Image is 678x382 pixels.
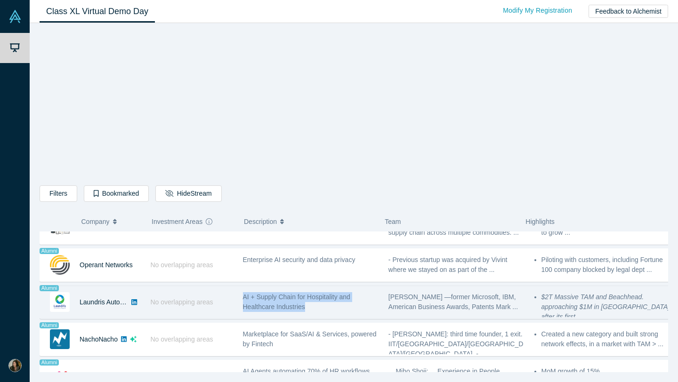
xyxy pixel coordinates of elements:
a: Modify My Registration [493,2,582,19]
li: Created a new category and built strong network effects, in a market with TAM > ... [541,329,670,349]
button: Filters [40,185,77,202]
span: No overlapping areas [151,261,213,269]
span: Alumni [40,285,59,291]
iframe: Alchemist Class XL Demo Day: Vault [223,31,485,178]
span: Company [81,212,110,231]
button: HideStream [155,185,221,202]
button: Description [244,212,375,231]
button: Company [81,212,142,231]
span: Highlights [525,218,554,225]
a: Laundris Autonomous Inventory Management [80,298,213,306]
img: Adora Lovestrand's Account [8,359,22,372]
span: Investment Areas [152,212,202,231]
span: - [PERSON_NAME]: third time founder, 1 exit. IIT/[GEOGRAPHIC_DATA]/[GEOGRAPHIC_DATA]/[GEOGRAPHIC_... [388,330,524,367]
span: No overlapping areas [151,298,213,306]
span: [PERSON_NAME] —former Microsoft, IBM, American Business Awards, Patents Mark ... [388,293,518,310]
span: Team [385,218,401,225]
span: Marketplace for SaaS/AI & Services, powered by Fintech [243,330,377,348]
button: Bookmarked [84,185,149,202]
span: Enterprise AI security and data privacy [243,256,355,263]
a: Class XL Virtual Demo Day [40,0,155,23]
em: $2T Massive TAM and Beachhead. approaching $1M in [GEOGRAPHIC_DATA] after its first ... [541,293,670,320]
a: Operant Networks [80,261,133,269]
span: AI Agents automating 70% of HR workflows [243,367,370,375]
img: Operant Networks's Logo [50,255,70,275]
svg: dsa ai sparkles [130,336,137,342]
button: Feedback to Alchemist [589,5,668,18]
img: Alchemist Vault Logo [8,10,22,23]
a: NachoNacho [80,335,118,343]
li: MoM growth of 15% [541,366,670,376]
img: Laundris Autonomous Inventory Management's Logo [50,292,70,312]
span: AI + Supply Chain for Hospitality and Healthcare Industries [243,293,350,310]
span: Alumni [40,359,59,366]
span: Alumni [40,322,59,328]
span: Description [244,212,277,231]
span: - Previous startup was acquired by Vivint where we stayed on as part of the ... [388,256,508,273]
span: No overlapping areas [151,335,213,343]
li: Piloting with customers, including Fortune 100 company blocked by legal dept ... [541,255,670,275]
span: Alumni [40,248,59,254]
img: NachoNacho's Logo [50,329,70,349]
